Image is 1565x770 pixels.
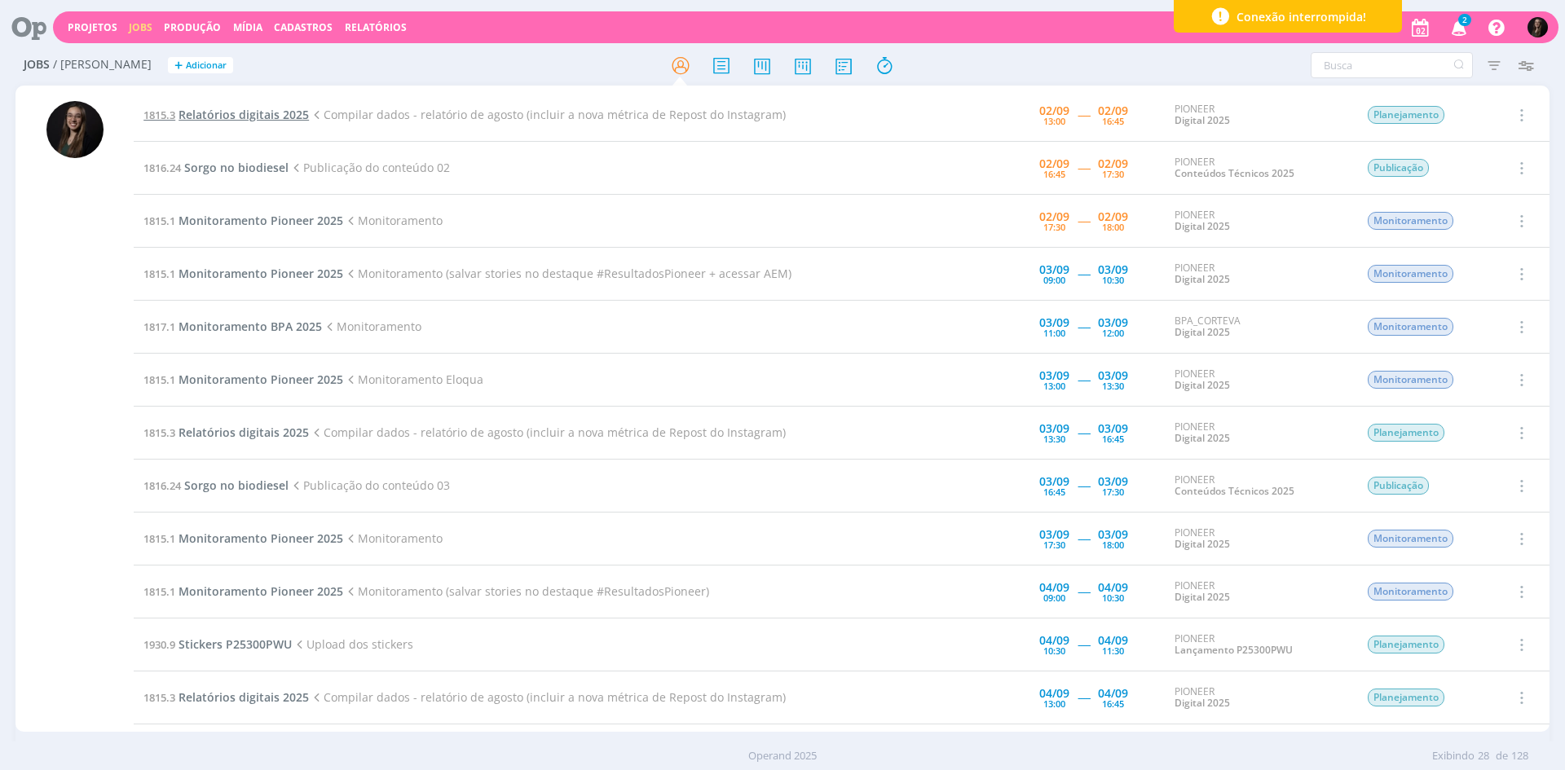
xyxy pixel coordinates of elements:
div: 03/09 [1098,264,1128,275]
button: Jobs [124,21,157,34]
span: 1817.1 [143,319,175,334]
a: Relatórios [345,20,407,34]
div: PIONEER [1175,633,1342,657]
div: PIONEER [1175,580,1342,604]
span: 1815.1 [143,531,175,546]
span: Publicação [1368,477,1429,495]
span: Relatórios digitais 2025 [179,107,309,122]
span: Monitoramento Eloqua [343,372,483,387]
span: Conexão interrompida! [1237,8,1366,25]
span: Relatórios digitais 2025 [179,425,309,440]
div: 17:30 [1102,169,1124,178]
button: Mídia [228,21,267,34]
div: 03/09 [1098,423,1128,434]
a: Digital 2025 [1175,219,1230,233]
span: Planejamento [1368,689,1444,706]
div: PIONEER [1175,103,1342,127]
span: de [1496,748,1508,764]
span: ----- [1078,266,1090,281]
span: Monitoramento [1368,583,1453,601]
span: ----- [1078,583,1090,599]
span: ----- [1078,319,1090,334]
span: Compilar dados - relatório de agosto (incluir a nova métrica de Repost do Instagram) [309,107,786,122]
a: Lançamento P25300PWU [1175,643,1293,657]
button: Produção [159,21,226,34]
span: 1816.24 [143,478,181,493]
a: 1816.24Sorgo no biodiesel [143,160,289,175]
span: Sorgo no biodiesel [184,160,289,175]
span: 2 [1458,14,1471,26]
div: 03/09 [1098,317,1128,328]
a: Jobs [129,20,152,34]
div: 13:00 [1043,381,1065,390]
span: Publicação do conteúdo 03 [289,477,450,493]
div: 04/09 [1039,688,1069,699]
span: Planejamento [1368,424,1444,442]
div: 16:45 [1102,699,1124,708]
button: +Adicionar [168,57,233,74]
span: ----- [1078,636,1090,652]
div: 11:00 [1043,328,1065,337]
div: 13:30 [1043,434,1065,443]
span: Monitoramento Pioneer 2025 [179,583,343,599]
div: 12:00 [1102,328,1124,337]
div: 17:30 [1043,222,1065,231]
a: Conteúdos Técnicos 2025 [1175,484,1294,498]
a: 1816.24Sorgo no biodiesel [143,477,289,493]
a: 1815.1Monitoramento Pioneer 2025 [143,213,343,228]
span: Monitoramento [1368,318,1453,336]
span: Monitoramento (salvar stories no destaque #ResultadosPioneer) [343,583,709,599]
span: 1816.24 [143,161,181,175]
div: 10:30 [1102,593,1124,602]
span: Exibindo [1432,748,1475,764]
div: 02/09 [1039,211,1069,222]
div: 04/09 [1039,635,1069,646]
span: Planejamento [1368,636,1444,653]
div: 02/09 [1039,105,1069,117]
span: Publicação [1368,159,1429,177]
a: 1815.1Monitoramento Pioneer 2025 [143,372,343,387]
span: Monitoramento [322,319,421,334]
div: 03/09 [1098,476,1128,487]
img: N [1528,17,1548,37]
div: 03/09 [1039,317,1069,328]
div: 03/09 [1039,423,1069,434]
div: PIONEER [1175,262,1342,286]
div: 16:45 [1043,487,1065,496]
div: 04/09 [1098,688,1128,699]
input: Busca [1311,52,1473,78]
div: PIONEER [1175,368,1342,392]
span: 1815.3 [143,108,175,122]
button: Cadastros [269,21,337,34]
span: ----- [1078,107,1090,122]
div: 09:00 [1043,275,1065,284]
div: PIONEER [1175,527,1342,551]
span: Monitoramento Pioneer 2025 [179,213,343,228]
span: 1815.3 [143,690,175,705]
a: 1815.3Relatórios digitais 2025 [143,689,309,705]
span: 1815.1 [143,372,175,387]
a: 1815.3Relatórios digitais 2025 [143,107,309,122]
div: PIONEER [1175,209,1342,233]
button: N [1527,13,1549,42]
div: 04/09 [1098,582,1128,593]
a: Digital 2025 [1175,696,1230,710]
span: 1815.1 [143,584,175,599]
a: Projetos [68,20,117,34]
a: Digital 2025 [1175,325,1230,339]
span: 28 [1478,748,1489,764]
a: Digital 2025 [1175,590,1230,604]
div: 02/09 [1098,158,1128,169]
span: Compilar dados - relatório de agosto (incluir a nova métrica de Repost do Instagram) [309,425,786,440]
span: ----- [1078,425,1090,440]
span: ----- [1078,213,1090,228]
div: 10:30 [1102,275,1124,284]
span: Adicionar [186,60,227,71]
div: 04/09 [1098,635,1128,646]
span: Relatórios digitais 2025 [179,689,309,705]
div: 16:45 [1102,117,1124,125]
span: 128 [1511,748,1528,764]
span: Planejamento [1368,106,1444,124]
div: 03/09 [1039,264,1069,275]
span: Monitoramento Pioneer 2025 [179,372,343,387]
